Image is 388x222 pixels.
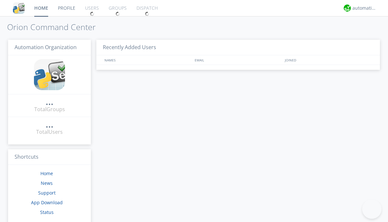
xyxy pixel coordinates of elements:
div: ... [46,98,53,105]
a: ... [46,121,53,128]
a: App Download [31,199,63,206]
div: Total Users [36,128,63,136]
img: spin.svg [145,12,149,16]
h3: Recently Added Users [96,40,380,56]
a: Status [40,209,54,215]
iframe: Toggle Customer Support [362,199,382,219]
img: spin.svg [115,12,120,16]
div: EMAIL [193,55,283,65]
img: spin.svg [90,12,94,16]
div: NAMES [103,55,191,65]
img: cddb5a64eb264b2086981ab96f4c1ba7 [13,2,25,14]
a: News [41,180,53,186]
img: d2d01cd9b4174d08988066c6d424eccd [344,5,351,12]
div: Total Groups [34,106,65,113]
div: JOINED [283,55,374,65]
h3: Shortcuts [8,149,91,165]
div: automation+atlas [352,5,377,11]
a: Support [38,190,56,196]
a: ... [46,98,53,106]
a: Home [40,170,53,176]
span: Automation Organization [15,44,77,51]
img: cddb5a64eb264b2086981ab96f4c1ba7 [34,59,65,90]
div: ... [46,121,53,127]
